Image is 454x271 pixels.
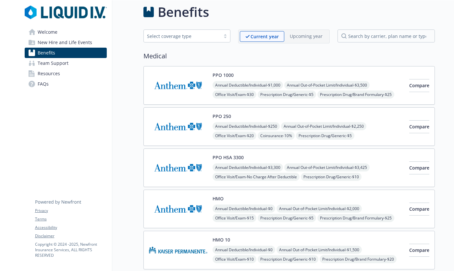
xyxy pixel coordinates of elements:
[213,236,230,243] button: HMO 10
[35,233,106,239] a: Disclaimer
[25,27,107,37] a: Welcome
[213,214,256,222] span: Office Visit/Exam - $15
[25,79,107,89] a: FAQs
[409,206,429,212] span: Compare
[213,246,275,254] span: Annual Deductible/Individual - $0
[409,124,429,130] span: Compare
[276,205,362,213] span: Annual Out-of-Pocket Limit/Individual - $2,000
[38,27,57,37] span: Welcome
[158,2,209,22] h1: Benefits
[25,68,107,79] a: Resources
[35,208,106,214] a: Privacy
[258,90,316,99] span: Prescription Drug/Generic - $5
[317,214,394,222] span: Prescription Drug/Brand Formulary - $25
[409,161,429,174] button: Compare
[258,255,318,263] span: Prescription Drug/Generic - $10
[213,205,275,213] span: Annual Deductible/Individual - $0
[409,247,429,253] span: Compare
[409,82,429,88] span: Compare
[213,122,280,130] span: Annual Deductible/Individual - $250
[284,163,370,171] span: Annual Out-of-Pocket Limit/Individual - $3,425
[337,29,435,42] input: search by carrier, plan name or type
[143,51,435,61] h2: Medical
[25,58,107,68] a: Team Support
[38,37,92,48] span: New Hire and Life Events
[35,242,106,258] p: Copyright © 2024 - 2025 , Newfront Insurance Services, ALL RIGHTS RESERVED
[38,68,60,79] span: Resources
[213,113,231,120] button: PPO 250
[213,72,234,78] button: PPO 1000
[409,244,429,257] button: Compare
[409,79,429,92] button: Compare
[25,48,107,58] a: Benefits
[149,113,207,140] img: Anthem Blue Cross carrier logo
[25,37,107,48] a: New Hire and Life Events
[213,90,256,99] span: Office Visit/Exam - $30
[149,195,207,223] img: Anthem Blue Cross carrier logo
[213,163,283,171] span: Annual Deductible/Individual - $3,300
[409,165,429,171] span: Compare
[35,216,106,222] a: Terms
[213,81,283,89] span: Annual Deductible/Individual - $1,000
[284,81,370,89] span: Annual Out-of-Pocket Limit/Individual - $3,500
[149,236,207,264] img: Kaiser Permanente Insurance Company carrier logo
[147,33,217,40] div: Select coverage type
[301,173,362,181] span: Prescription Drug/Generic - $10
[213,255,256,263] span: Office Visit/Exam - $10
[290,33,323,40] p: Upcoming year
[149,72,207,99] img: Anthem Blue Cross carrier logo
[409,120,429,133] button: Compare
[251,33,279,40] p: Current year
[284,31,328,42] span: Upcoming year
[258,214,316,222] span: Prescription Drug/Generic - $5
[35,225,106,230] a: Accessibility
[296,132,354,140] span: Prescription Drug/Generic - $5
[409,203,429,216] button: Compare
[149,154,207,182] img: Anthem Blue Cross carrier logo
[213,195,224,202] button: HMO
[276,246,362,254] span: Annual Out-of-Pocket Limit/Individual - $1,500
[38,79,49,89] span: FAQs
[38,48,55,58] span: Benefits
[258,132,295,140] span: Coinsurance - 10%
[38,58,68,68] span: Team Support
[320,255,397,263] span: Prescription Drug/Brand Formulary - $20
[213,173,300,181] span: Office Visit/Exam - No Charge After Deductible
[213,132,256,140] span: Office Visit/Exam - $20
[317,90,394,99] span: Prescription Drug/Brand Formulary - $25
[281,122,366,130] span: Annual Out-of-Pocket Limit/Individual - $2,250
[213,154,244,161] button: PPO HSA 3300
